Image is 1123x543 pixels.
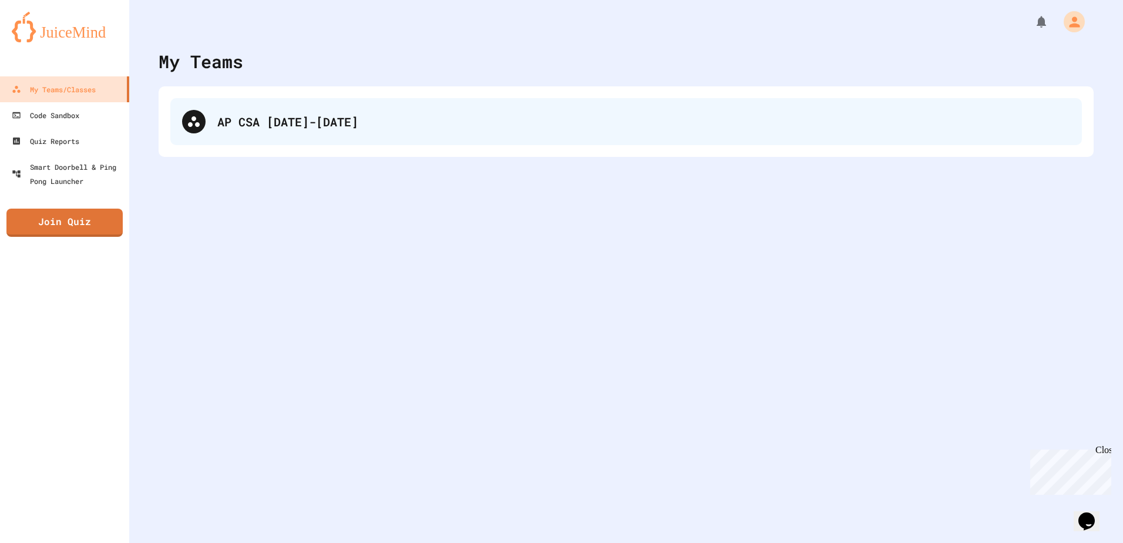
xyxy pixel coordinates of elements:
iframe: chat widget [1074,496,1111,531]
img: logo-orange.svg [12,12,117,42]
div: Smart Doorbell & Ping Pong Launcher [12,160,125,188]
iframe: chat widget [1026,445,1111,495]
div: AP CSA [DATE]-[DATE] [217,113,1070,130]
div: My Account [1051,8,1088,35]
div: AP CSA [DATE]-[DATE] [170,98,1082,145]
a: Join Quiz [6,209,123,237]
div: Quiz Reports [12,134,79,148]
div: Chat with us now!Close [5,5,81,75]
div: My Teams/Classes [12,82,96,96]
div: My Teams [159,48,243,75]
div: Code Sandbox [12,108,79,122]
div: My Notifications [1013,12,1051,32]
